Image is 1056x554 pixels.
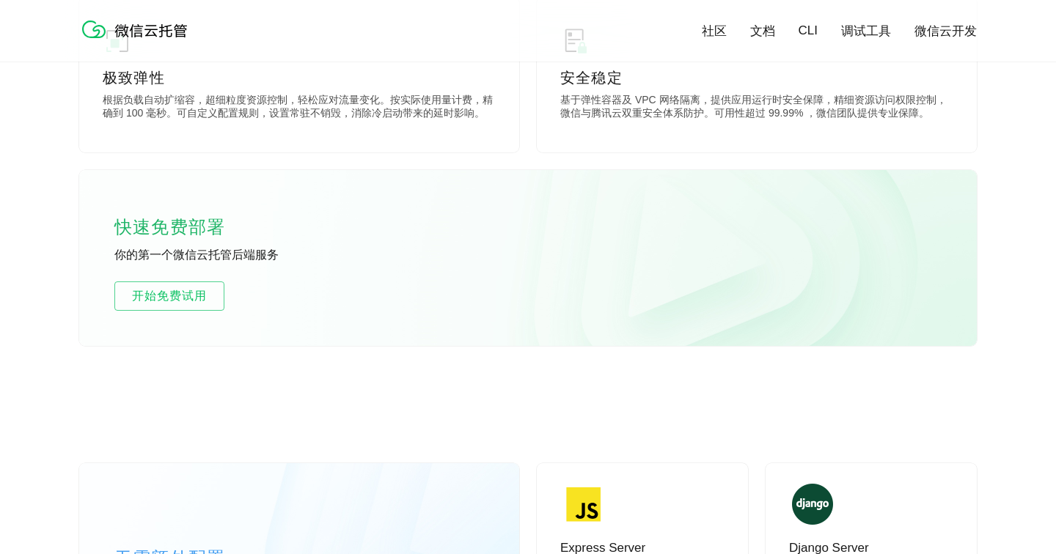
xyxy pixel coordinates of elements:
a: 调试工具 [841,23,891,40]
p: 基于弹性容器及 VPC 网络隔离，提供应用运行时安全保障，精细资源访问权限控制，微信与腾讯云双重安全体系防护。可用性超过 99.99% ，微信团队提供专业保障。 [560,94,953,123]
p: 快速免费部署 [114,213,261,242]
a: CLI [799,23,818,38]
p: 安全稳定 [560,67,953,88]
p: 极致弹性 [103,67,496,88]
a: 文档 [750,23,775,40]
p: 你的第一个微信云托管后端服务 [114,248,334,264]
a: 微信云开发 [914,23,977,40]
p: 根据负载自动扩缩容，超细粒度资源控制，轻松应对流量变化。按实际使用量计费，精确到 100 毫秒。可自定义配置规则，设置常驻不销毁，消除冷启动带来的延时影响。 [103,94,496,123]
img: 微信云托管 [79,15,197,44]
a: 微信云托管 [79,34,197,46]
a: 社区 [702,23,727,40]
span: 开始免费试用 [115,287,224,305]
